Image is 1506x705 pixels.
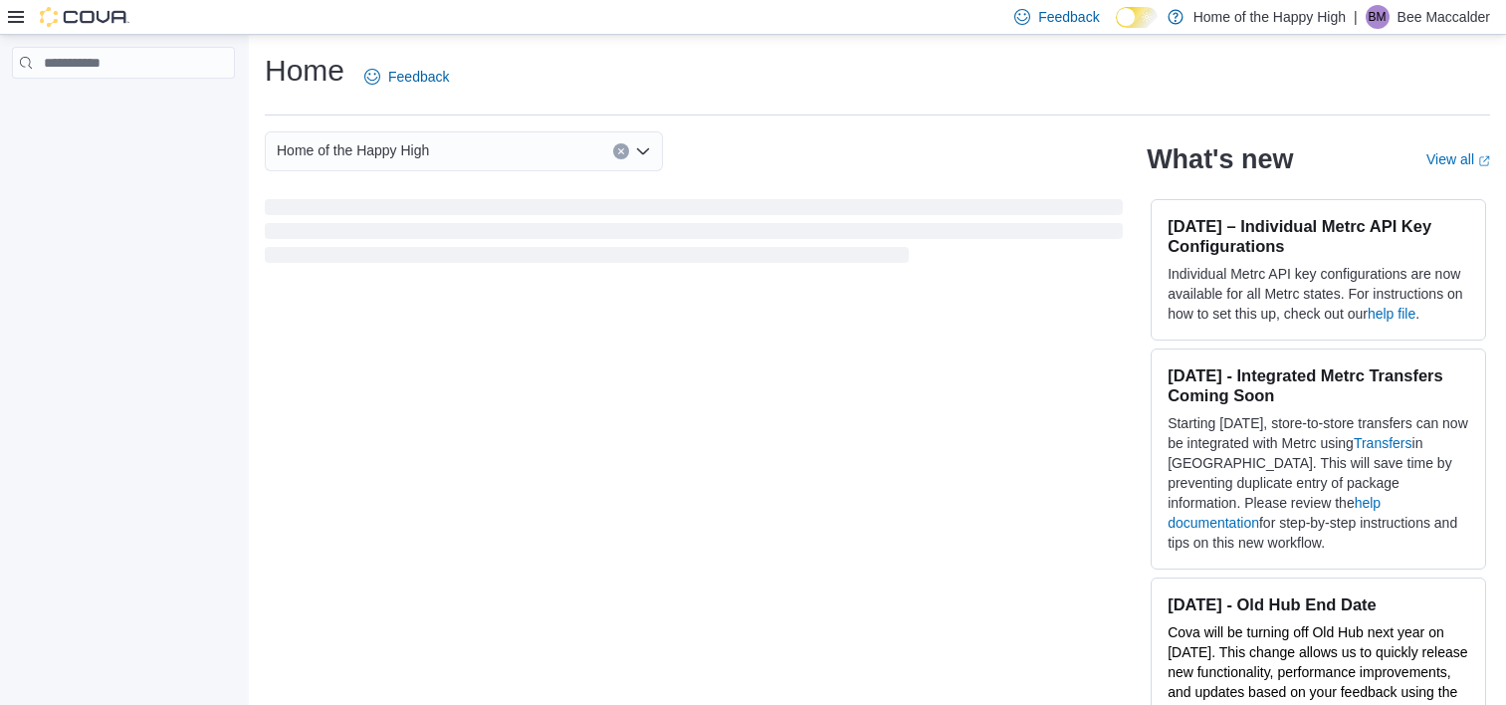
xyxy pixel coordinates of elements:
[265,203,1123,267] span: Loading
[356,57,457,97] a: Feedback
[1168,594,1469,614] h3: [DATE] - Old Hub End Date
[1369,5,1387,29] span: BM
[388,67,449,87] span: Feedback
[1168,216,1469,256] h3: [DATE] – Individual Metrc API Key Configurations
[12,83,235,130] nav: Complex example
[265,51,344,91] h1: Home
[1116,7,1158,28] input: Dark Mode
[1354,435,1412,451] a: Transfers
[1168,365,1469,405] h3: [DATE] - Integrated Metrc Transfers Coming Soon
[1168,264,1469,324] p: Individual Metrc API key configurations are now available for all Metrc states. For instructions ...
[1478,155,1490,167] svg: External link
[635,143,651,159] button: Open list of options
[1366,5,1390,29] div: Bee Maccalder
[1426,151,1490,167] a: View allExternal link
[1168,413,1469,553] p: Starting [DATE], store-to-store transfers can now be integrated with Metrc using in [GEOGRAPHIC_D...
[1193,5,1346,29] p: Home of the Happy High
[1147,143,1293,175] h2: What's new
[613,143,629,159] button: Clear input
[1038,7,1099,27] span: Feedback
[277,138,429,162] span: Home of the Happy High
[1354,5,1358,29] p: |
[1398,5,1490,29] p: Bee Maccalder
[40,7,129,27] img: Cova
[1116,28,1117,29] span: Dark Mode
[1368,306,1415,322] a: help file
